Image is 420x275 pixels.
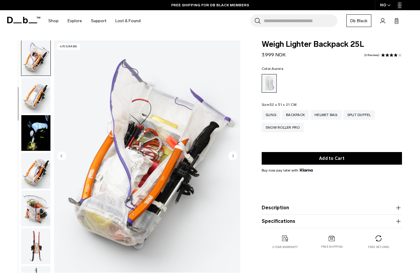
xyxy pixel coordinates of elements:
a: Split Duffel [343,110,375,120]
span: 3.999 NOK [262,52,286,58]
a: Snow Roller Pro [262,123,304,132]
button: Add to Cart [262,152,402,165]
img: {"height" => 20, "alt" => "Klarna"} [300,169,313,172]
img: Weigh_Lighter_Backpack_25L_8.png [21,228,50,264]
p: 470 grams [57,43,80,50]
a: Explore [68,10,82,31]
button: Weigh_Lighter_Backpack_25L_5.png [21,77,51,114]
a: Sling [262,110,280,120]
img: Weigh Lighter Backpack 25L Aurora [21,115,50,151]
a: Db Black [346,14,371,27]
button: Next slide [228,151,237,162]
p: Free shipping [321,245,343,249]
button: Weigh Lighter Backpack 25L Aurora [21,115,51,151]
button: Weigh_Lighter_Backpack_25L_4.png [21,39,51,76]
span: Weigh Lighter Backpack 25L [262,40,402,48]
a: Backpack [282,110,309,120]
a: Helmet Bag [311,110,342,120]
a: Shop [48,10,59,31]
img: Weigh_Lighter_Backpack_25L_7.png [21,190,50,226]
img: Weigh_Lighter_Backpack_25L_4.png [21,40,50,76]
legend: Size: [262,103,297,106]
span: 52 x 31 x 21 CM [270,103,297,107]
button: Weigh_Lighter_Backpack_25L_7.png [21,190,51,227]
a: Support [91,10,106,31]
a: FREE SHIPPING FOR DB BLACK MEMBERS [171,2,249,8]
span: Buy now pay later with [262,168,313,173]
button: Weigh_Lighter_Backpack_25L_8.png [21,228,51,265]
a: Aurora [262,74,277,93]
p: 2 year warranty [272,245,298,249]
li: 5 / 18 [54,40,240,273]
a: 6 reviews [364,54,379,57]
a: Lost & Found [115,10,141,31]
img: Weigh_Lighter_Backpack_25L_5.png [21,77,50,113]
button: Specifications [262,218,402,225]
nav: Main Navigation [44,10,145,31]
button: Description [262,204,402,211]
img: Weigh_Lighter_Backpack_25L_4.png [54,40,240,273]
legend: Color: [262,67,283,70]
p: Free returns [368,245,389,249]
span: Aurora [272,67,283,71]
button: Previous slide [57,151,66,162]
img: Weigh_Lighter_Backpack_25L_6.png [21,153,50,189]
button: Weigh_Lighter_Backpack_25L_6.png [21,152,51,189]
